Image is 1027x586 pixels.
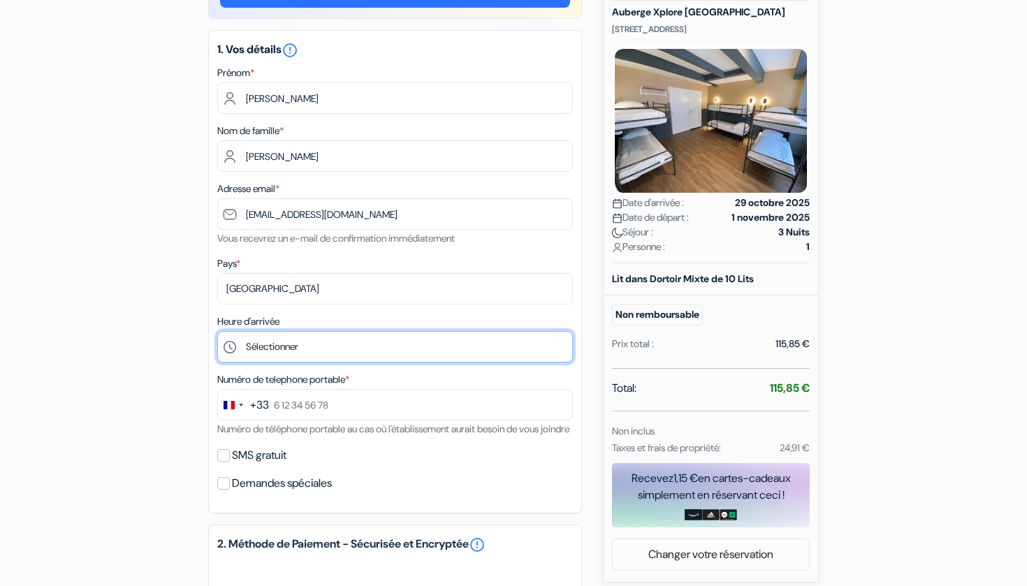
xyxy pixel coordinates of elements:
h5: Auberge Xplore [GEOGRAPHIC_DATA] [612,6,810,18]
img: uber-uber-eats-card.png [720,509,737,520]
input: 6 12 34 56 78 [217,389,573,420]
small: Non remboursable [612,304,703,325]
i: error_outline [282,42,298,59]
label: Adresse email [217,182,279,196]
label: Numéro de telephone portable [217,372,349,387]
label: Nom de famille [217,124,284,138]
small: Non inclus [612,425,655,437]
span: Date d'arrivée : [612,196,684,210]
input: Entrer adresse e-mail [217,198,573,230]
div: Prix total : [612,337,654,351]
div: Recevez en cartes-cadeaux simplement en réservant ceci ! [612,470,810,504]
small: Vous recevrez un e-mail de confirmation immédiatement [217,232,455,244]
input: Entrer le nom de famille [217,140,573,172]
a: Changer votre réservation [613,541,809,568]
strong: 3 Nuits [778,225,810,240]
p: [STREET_ADDRESS] [612,24,810,35]
h5: 1. Vos détails [217,42,573,59]
img: adidas-card.png [702,509,720,520]
b: Lit dans Dortoir Mixte de 10 Lits [612,272,754,285]
strong: 1 novembre 2025 [731,210,810,225]
span: Date de départ : [612,210,689,225]
div: 115,85 € [775,337,810,351]
label: Pays [217,256,240,271]
div: +33 [250,397,269,413]
img: user_icon.svg [612,242,622,253]
span: Total: [612,380,636,397]
img: calendar.svg [612,198,622,209]
small: 24,91 € [780,441,810,454]
label: SMS gratuit [232,446,286,465]
img: amazon-card-no-text.png [685,509,702,520]
a: error_outline [282,42,298,57]
input: Entrez votre prénom [217,82,573,114]
small: Taxes et frais de propriété: [612,441,721,454]
label: Prénom [217,66,254,80]
label: Demandes spéciales [232,474,332,493]
span: 1,15 € [673,471,698,485]
a: error_outline [469,536,486,553]
span: Personne : [612,240,665,254]
button: Change country, selected France (+33) [218,390,269,420]
small: Numéro de téléphone portable au cas où l'établissement aurait besoin de vous joindre [217,423,569,435]
span: Séjour : [612,225,653,240]
h5: 2. Méthode de Paiement - Sécurisée et Encryptée [217,536,573,553]
img: moon.svg [612,228,622,238]
strong: 29 octobre 2025 [735,196,810,210]
img: calendar.svg [612,213,622,224]
strong: 1 [806,240,810,254]
label: Heure d'arrivée [217,314,279,329]
strong: 115,85 € [770,381,810,395]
